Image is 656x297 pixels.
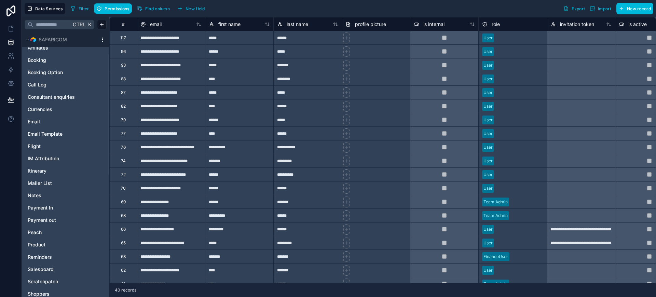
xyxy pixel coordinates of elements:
span: is internal [423,21,445,28]
div: 117 [120,35,126,41]
a: Flight [28,143,90,150]
div: Peach [25,227,107,238]
span: email [150,21,162,28]
div: Currencies [25,104,107,115]
div: Payment In [25,202,107,213]
span: Ctrl [72,20,86,29]
div: User [483,117,493,123]
span: SAFARICOM [39,36,67,43]
span: Reminders [28,254,52,260]
span: Peach [28,229,42,236]
a: IM Attribution [28,155,90,162]
a: Itinerary [28,167,90,174]
a: Email [28,118,90,125]
a: Booking [28,57,90,64]
button: Airtable LogoSAFARICOM [25,35,97,44]
div: User [483,158,493,164]
span: New record [627,6,651,11]
span: Scratchpatch [28,278,58,285]
div: Call Log [25,79,107,90]
span: Booking [28,57,46,64]
span: Currencies [28,106,52,113]
div: 77 [121,131,126,136]
div: Affiliates [25,42,107,53]
div: 69 [121,199,126,205]
a: Mailer List [28,180,90,187]
button: New record [616,3,653,14]
a: Product [28,241,90,248]
span: Payment out [28,217,56,224]
div: Team Admin [483,281,508,287]
div: 62 [121,268,126,273]
div: User [483,90,493,96]
button: Permissions [94,3,132,14]
div: 87 [121,90,126,95]
a: New record [614,3,653,14]
div: User [483,226,493,232]
div: User [483,172,493,178]
div: Notes [25,190,107,201]
div: User [483,49,493,55]
div: Scratchpatch [25,276,107,287]
div: Team Admin [483,213,508,219]
div: 96 [121,49,126,54]
div: 68 [121,213,126,218]
a: Payment out [28,217,90,224]
div: Consultant enquiries [25,92,107,103]
div: 70 [121,186,126,191]
a: Call Log [28,81,90,88]
span: New field [186,6,205,11]
span: Permissions [105,6,129,11]
span: Export [572,6,585,11]
button: Filter [68,3,92,14]
a: Affiliates [28,44,90,51]
span: Product [28,241,45,248]
a: Consultant enquiries [28,94,90,100]
div: 93 [121,63,126,68]
div: Email Template [25,129,107,139]
span: Filter [79,6,89,11]
span: invitation token [560,21,594,28]
span: profile picture [355,21,386,28]
div: FinanceUser [483,254,508,260]
div: Booking [25,55,107,66]
span: Salesboard [28,266,54,273]
div: 82 [121,104,126,109]
button: Export [561,3,587,14]
div: 74 [121,158,126,164]
div: Itinerary [25,165,107,176]
span: Consultant enquiries [28,94,75,100]
div: 65 [121,240,126,246]
span: K [87,22,92,27]
div: User [483,240,493,246]
img: Airtable Logo [30,37,36,42]
div: Team Admin [483,199,508,205]
div: Reminders [25,252,107,262]
span: 40 records [115,287,136,293]
span: first name [218,21,241,28]
div: Booking Option [25,67,107,78]
div: 76 [121,145,126,150]
div: User [483,267,493,273]
button: Find column [135,3,172,14]
div: IM Attribution [25,153,107,164]
div: 88 [121,76,126,82]
span: Affiliates [28,44,48,51]
div: 61 [121,281,125,287]
a: Permissions [94,3,134,14]
span: Itinerary [28,167,46,174]
button: Data Sources [25,3,65,14]
div: Payment out [25,215,107,226]
div: User [483,131,493,137]
a: Payment In [28,204,90,211]
div: 66 [121,227,126,232]
div: User [483,62,493,68]
div: Product [25,239,107,250]
div: 63 [121,254,126,259]
div: Email [25,116,107,127]
a: Booking Option [28,69,90,76]
a: Currencies [28,106,90,113]
a: Email Template [28,131,90,137]
span: Find column [145,6,170,11]
div: User [483,103,493,109]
